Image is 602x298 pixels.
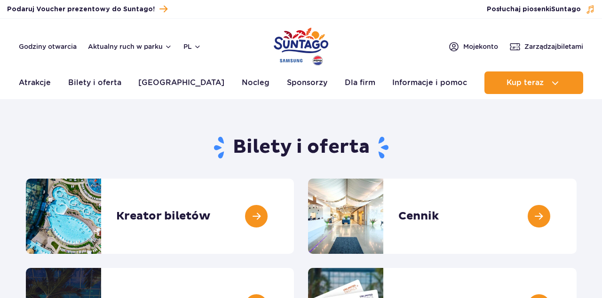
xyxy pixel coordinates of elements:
a: Nocleg [242,71,269,94]
a: Park of Poland [274,24,328,67]
span: Kup teraz [507,78,544,87]
a: Bilety i oferta [68,71,121,94]
button: Kup teraz [484,71,583,94]
span: Posłuchaj piosenki [487,5,581,14]
span: Moje konto [463,42,498,51]
button: Aktualny ruch w parku [88,43,172,50]
a: [GEOGRAPHIC_DATA] [138,71,224,94]
span: Zarządzaj biletami [524,42,583,51]
a: Atrakcje [19,71,51,94]
a: Dla firm [345,71,375,94]
h1: Bilety i oferta [26,135,577,160]
a: Sponsorzy [287,71,327,94]
button: pl [183,42,201,51]
a: Godziny otwarcia [19,42,77,51]
span: Suntago [551,6,581,13]
span: Podaruj Voucher prezentowy do Suntago! [7,5,155,14]
a: Mojekonto [448,41,498,52]
button: Posłuchaj piosenkiSuntago [487,5,595,14]
a: Zarządzajbiletami [509,41,583,52]
a: Informacje i pomoc [392,71,467,94]
a: Podaruj Voucher prezentowy do Suntago! [7,3,167,16]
